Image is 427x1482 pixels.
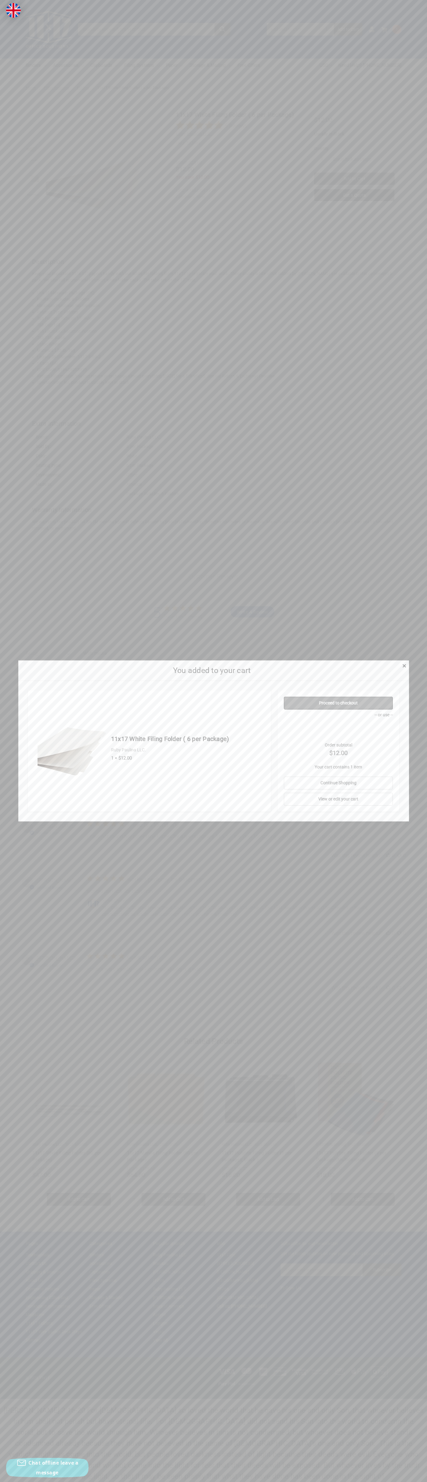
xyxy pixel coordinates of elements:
span: × [402,661,406,670]
div: Order subtotal [284,742,393,757]
img: 11x17 White Filing Folder ( 6 per Package) [38,716,108,786]
button: Chat offline leave a message [6,1458,89,1477]
div: Ruby Paulina LLC. [111,747,265,753]
iframe: PayPal-paypal [284,720,393,732]
h4: 11x17 White Filing Folder ( 6 per Package) [111,734,265,743]
p: -- or use -- [284,712,393,718]
a: View or edit your cart [284,793,393,806]
iframe: Google Customer Reviews [377,1466,427,1482]
p: Your cart contains 1 item [284,764,393,770]
span: Chat offline leave a message [28,1459,78,1476]
a: Proceed to checkout [284,697,393,710]
a: Close [401,662,407,668]
strong: $12.00 [284,748,393,757]
div: 1 × $12.00 [111,755,265,762]
img: duty and tax information for United Kingdom [6,3,21,18]
a: Continue Shopping [284,777,393,789]
h2: You added to your cart [28,665,396,676]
